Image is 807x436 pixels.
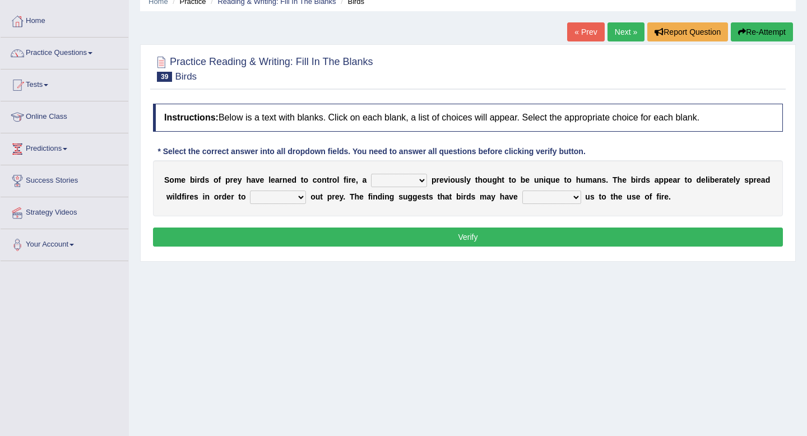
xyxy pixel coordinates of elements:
b: s [205,175,209,184]
b: y [736,175,740,184]
b: e [226,192,231,201]
b: a [251,175,256,184]
b: o [332,175,337,184]
b: e [351,175,356,184]
a: Practice Questions [1,38,128,66]
b: s [398,192,403,201]
b: v [444,175,448,184]
b: e [271,175,275,184]
b: e [335,192,340,201]
b: f [656,192,659,201]
b: Instructions: [164,113,219,122]
a: « Prev [567,22,604,41]
b: r [219,192,221,201]
b: w [166,192,173,201]
b: o [241,192,246,201]
b: u [550,175,555,184]
b: h [613,192,618,201]
h2: Practice Reading & Writing: Fill In The Blanks [153,54,373,82]
b: i [544,175,546,184]
b: b [521,175,526,184]
b: d [291,175,296,184]
b: a [486,192,491,201]
b: l [175,192,177,201]
h4: Below is a text with blanks. Click on each blank, a list of choices will appear. Select the appro... [153,104,783,132]
b: s [421,192,426,201]
b: t [726,175,729,184]
b: g [412,192,418,201]
b: t [327,175,330,184]
a: Home [1,6,128,34]
b: u [403,192,408,201]
b: h [497,175,502,184]
b: e [636,192,641,201]
b: u [534,175,539,184]
b: s [632,192,636,201]
b: e [618,192,623,201]
b: e [669,175,673,184]
b: r [661,192,664,201]
b: o [450,175,455,184]
b: o [169,175,174,184]
b: p [659,175,664,184]
b: l [464,175,466,184]
b: s [194,192,198,201]
b: e [715,175,719,184]
b: n [322,175,327,184]
b: i [203,192,205,201]
b: t [437,192,440,201]
b: o [303,175,308,184]
b: g [389,192,395,201]
b: t [564,175,567,184]
b: e [233,175,238,184]
b: u [627,192,632,201]
b: e [622,175,627,184]
span: 39 [157,72,172,82]
b: m [174,175,181,184]
button: Re-Attempt [731,22,793,41]
b: n [373,192,378,201]
a: Next » [607,22,644,41]
b: d [466,192,471,201]
b: t [449,192,452,201]
b: h [477,175,483,184]
b: u [316,192,321,201]
b: v [509,192,513,201]
b: p [749,175,754,184]
b: h [576,175,581,184]
a: Online Class [1,101,128,129]
b: t [502,175,504,184]
b: t [475,175,478,184]
b: s [471,192,475,201]
button: Verify [153,228,783,247]
b: t [301,175,304,184]
b: e [181,175,185,184]
b: . [669,192,671,201]
b: u [455,175,460,184]
div: * Select the correct answer into all dropdown fields. You need to answer all questions before cli... [153,146,590,157]
a: Strategy Videos [1,197,128,225]
b: e [757,175,761,184]
b: r [197,175,200,184]
b: e [525,175,530,184]
b: v [256,175,260,184]
b: d [200,175,205,184]
b: e [189,192,194,201]
b: b [710,175,715,184]
b: i [382,192,384,201]
a: Tests [1,69,128,98]
b: g [492,175,497,184]
b: f [219,175,221,184]
b: i [448,175,451,184]
b: n [282,175,287,184]
b: . [606,175,608,184]
b: l [734,175,736,184]
b: l [268,175,271,184]
b: n [384,192,389,201]
b: i [659,192,661,201]
b: a [655,175,659,184]
b: y [466,175,471,184]
b: h [500,192,505,201]
b: t [426,192,429,201]
b: y [238,175,242,184]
